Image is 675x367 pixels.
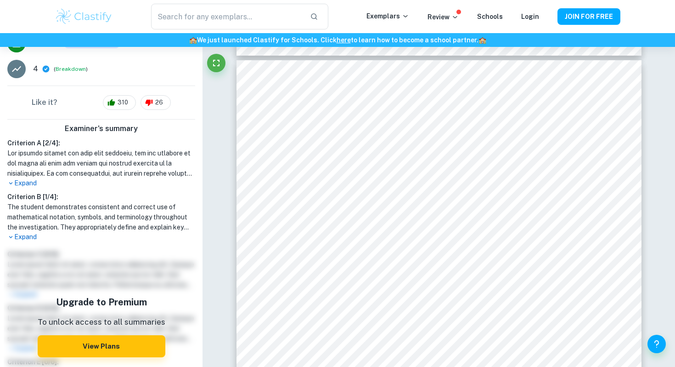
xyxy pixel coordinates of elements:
[521,13,539,20] a: Login
[151,4,303,29] input: Search for any exemplars...
[207,54,225,72] button: Fullscreen
[54,65,88,74] span: ( )
[647,335,666,353] button: Help and Feedback
[56,65,86,73] button: Breakdown
[427,12,459,22] p: Review
[7,192,195,202] h6: Criterion B [ 1 / 4 ]:
[337,36,351,44] a: here
[38,295,165,309] h5: Upgrade to Premium
[141,95,171,110] div: 26
[38,335,165,357] button: View Plans
[7,232,195,242] p: Expand
[103,95,136,110] div: 310
[38,316,165,328] p: To unlock access to all summaries
[7,202,195,232] h1: The student demonstrates consistent and correct use of mathematical notation, symbols, and termin...
[112,98,133,107] span: 310
[366,11,409,21] p: Exemplars
[478,36,486,44] span: 🏫
[33,63,38,75] p: 4
[150,98,168,107] span: 26
[189,36,197,44] span: 🏫
[557,8,620,25] button: JOIN FOR FREE
[32,97,57,108] h6: Like it?
[7,178,195,188] p: Expand
[7,138,195,148] h6: Criterion A [ 2 / 4 ]:
[7,148,195,178] h1: Lor ipsumdo sitamet con adip elit seddoeiu, tem inc utlabore et dol magna ali enim adm veniam qui...
[2,35,673,45] h6: We just launched Clastify for Schools. Click to learn how to become a school partner.
[477,13,503,20] a: Schools
[55,7,113,26] img: Clastify logo
[4,123,199,134] h6: Examiner's summary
